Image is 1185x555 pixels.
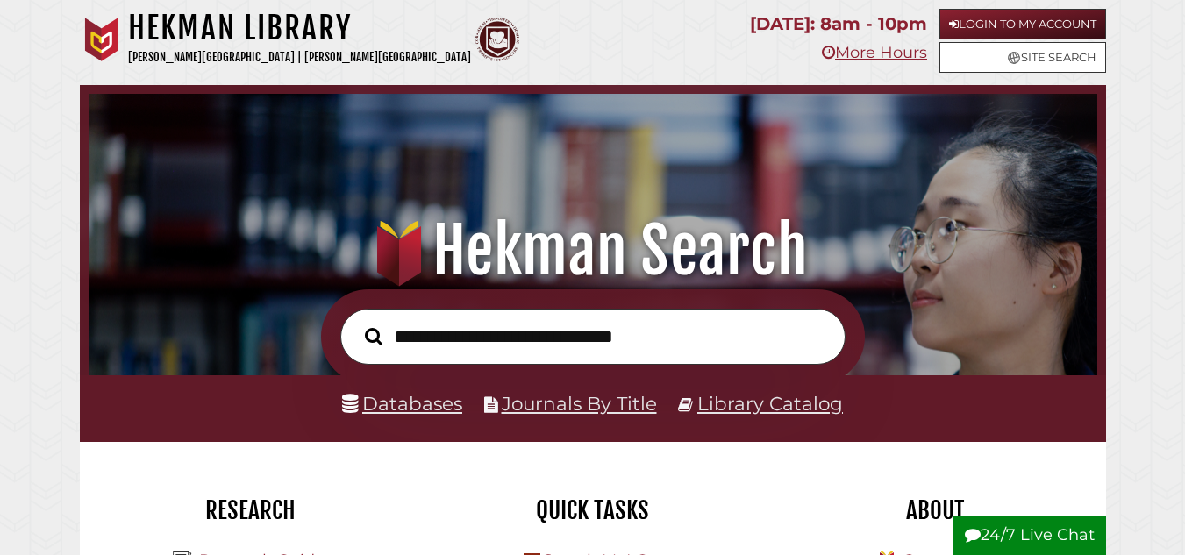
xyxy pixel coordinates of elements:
img: Calvin Theological Seminary [475,18,519,61]
img: Calvin University [80,18,124,61]
button: Search [356,323,391,350]
h2: Research [93,495,409,525]
p: [DATE]: 8am - 10pm [750,9,927,39]
a: More Hours [822,43,927,62]
a: Site Search [939,42,1106,73]
a: Journals By Title [502,392,657,415]
h1: Hekman Library [128,9,471,47]
h1: Hekman Search [106,212,1080,289]
a: Databases [342,392,462,415]
p: [PERSON_NAME][GEOGRAPHIC_DATA] | [PERSON_NAME][GEOGRAPHIC_DATA] [128,47,471,68]
a: Login to My Account [939,9,1106,39]
h2: Quick Tasks [435,495,751,525]
h2: About [777,495,1093,525]
a: Library Catalog [697,392,843,415]
i: Search [365,327,382,346]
